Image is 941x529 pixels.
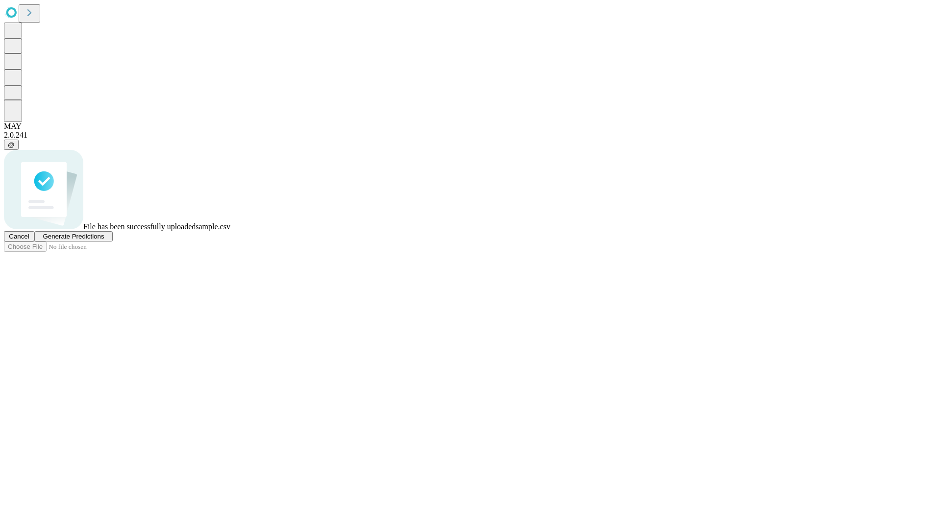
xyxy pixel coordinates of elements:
span: File has been successfully uploaded [83,222,196,231]
span: @ [8,141,15,148]
button: Cancel [4,231,34,241]
span: Cancel [9,233,29,240]
div: 2.0.241 [4,131,937,140]
button: @ [4,140,19,150]
span: sample.csv [196,222,230,231]
span: Generate Predictions [43,233,104,240]
button: Generate Predictions [34,231,113,241]
div: MAY [4,122,937,131]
